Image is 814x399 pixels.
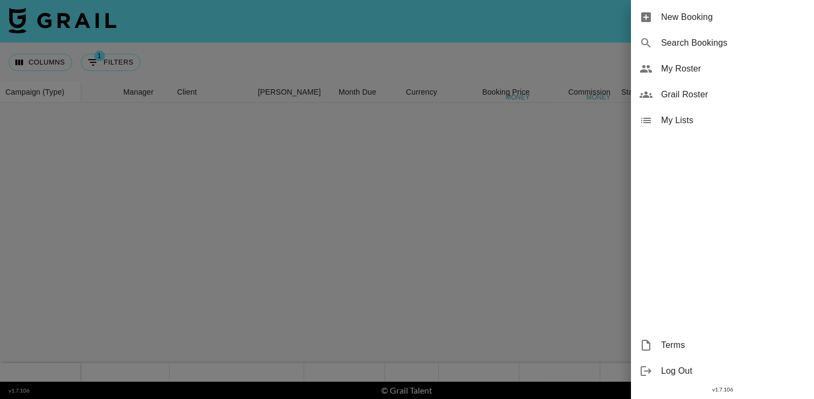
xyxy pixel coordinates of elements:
[661,88,805,101] span: Grail Roster
[661,11,805,24] span: New Booking
[631,384,814,395] div: v 1.7.106
[631,108,814,133] div: My Lists
[661,114,805,127] span: My Lists
[631,358,814,384] div: Log Out
[631,82,814,108] div: Grail Roster
[631,56,814,82] div: My Roster
[661,37,805,49] span: Search Bookings
[631,4,814,30] div: New Booking
[661,339,805,352] span: Terms
[661,365,805,377] span: Log Out
[631,30,814,56] div: Search Bookings
[631,332,814,358] div: Terms
[661,62,805,75] span: My Roster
